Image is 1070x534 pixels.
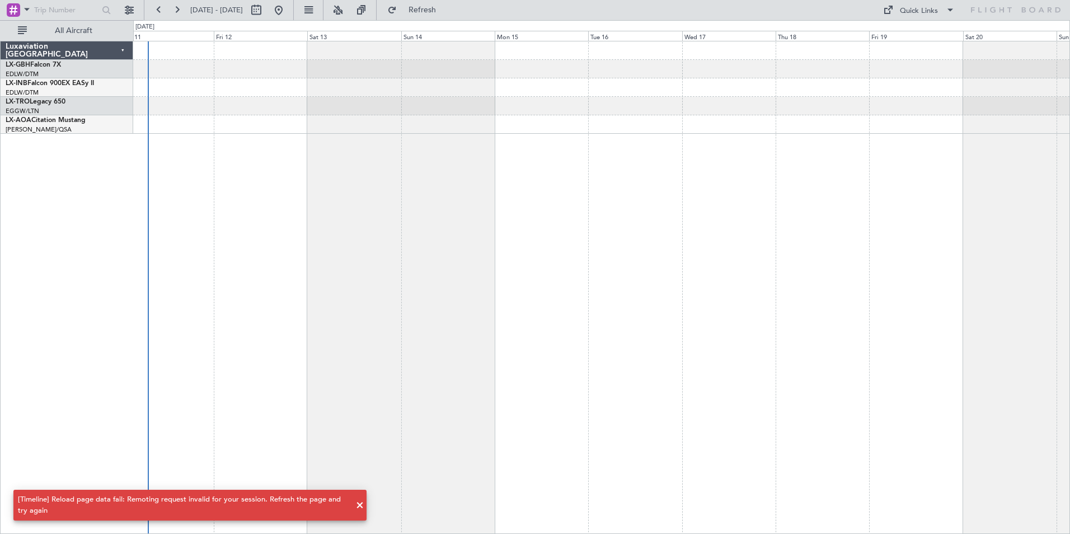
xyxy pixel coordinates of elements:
[6,70,39,78] a: EDLW/DTM
[12,22,121,40] button: All Aircraft
[6,62,61,68] a: LX-GBHFalcon 7X
[29,27,118,35] span: All Aircraft
[214,31,307,41] div: Fri 12
[6,125,72,134] a: [PERSON_NAME]/QSA
[120,31,214,41] div: Thu 11
[869,31,963,41] div: Fri 19
[18,494,350,516] div: [Timeline] Reload page data fail: Remoting request invalid for your session. Refresh the page and...
[900,6,938,17] div: Quick Links
[6,80,94,87] a: LX-INBFalcon 900EX EASy II
[588,31,682,41] div: Tue 16
[6,80,27,87] span: LX-INB
[34,2,98,18] input: Trip Number
[6,117,86,124] a: LX-AOACitation Mustang
[307,31,401,41] div: Sat 13
[6,62,30,68] span: LX-GBH
[401,31,495,41] div: Sun 14
[495,31,588,41] div: Mon 15
[682,31,776,41] div: Wed 17
[399,6,446,14] span: Refresh
[190,5,243,15] span: [DATE] - [DATE]
[6,99,30,105] span: LX-TRO
[6,99,65,105] a: LX-TROLegacy 650
[382,1,449,19] button: Refresh
[6,107,39,115] a: EGGW/LTN
[963,31,1057,41] div: Sat 20
[6,117,31,124] span: LX-AOA
[135,22,154,32] div: [DATE]
[877,1,960,19] button: Quick Links
[776,31,869,41] div: Thu 18
[6,88,39,97] a: EDLW/DTM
